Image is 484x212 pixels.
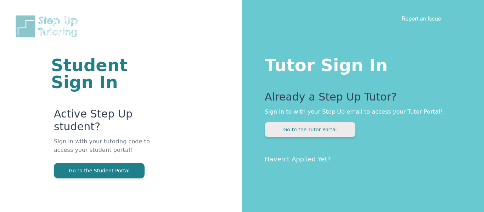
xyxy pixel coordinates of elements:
[402,15,441,22] a: Report an Issue
[265,91,456,108] p: Already a Step Up Tutor?
[265,126,355,133] a: Go to the Tutor Portal
[54,167,145,174] a: Go to the Student Portal
[265,108,456,116] p: Sign in to with your Step Up email to access your Tutor Portal!
[265,54,456,74] h1: Tutor Sign In
[265,122,355,137] button: Go to the Tutor Portal
[54,137,157,163] p: Sign in with your tutoring code to access your student portal!
[14,14,82,39] img: Step Up Tutoring horizontal logo
[54,108,157,137] p: Active Step Up student?
[265,155,331,163] a: Haven't Applied Yet?
[51,57,157,91] h1: Student Sign In
[54,163,145,178] button: Go to the Student Portal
